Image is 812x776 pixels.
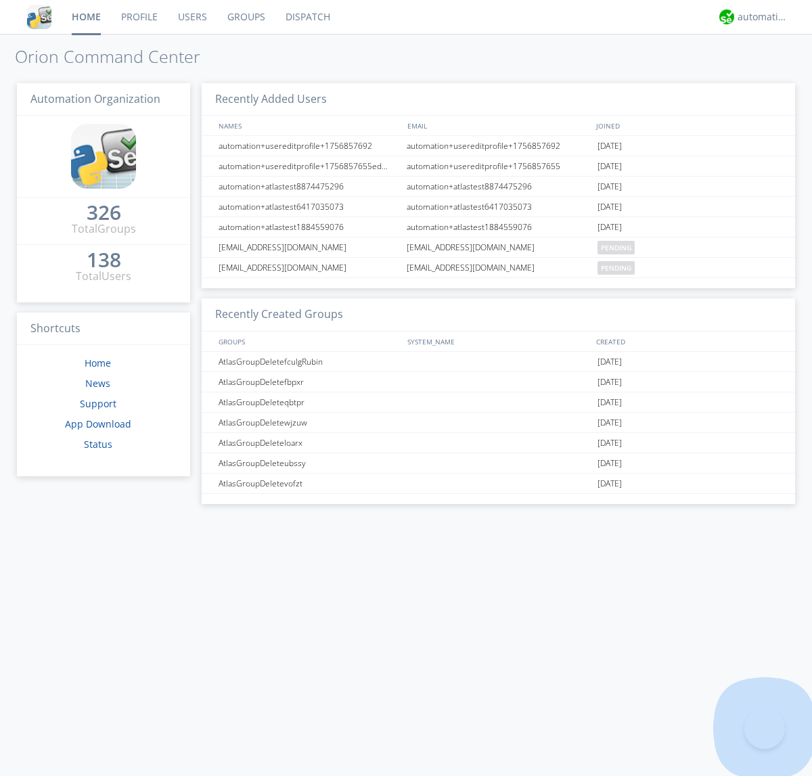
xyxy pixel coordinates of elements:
[202,298,795,332] h3: Recently Created Groups
[202,433,795,453] a: AtlasGroupDeleteloarx[DATE]
[403,237,594,257] div: [EMAIL_ADDRESS][DOMAIN_NAME]
[85,377,110,390] a: News
[215,237,403,257] div: [EMAIL_ADDRESS][DOMAIN_NAME]
[597,136,622,156] span: [DATE]
[215,474,403,493] div: AtlasGroupDeletevofzt
[597,372,622,392] span: [DATE]
[403,136,594,156] div: automation+usereditprofile+1756857692
[597,474,622,494] span: [DATE]
[403,258,594,277] div: [EMAIL_ADDRESS][DOMAIN_NAME]
[719,9,734,24] img: d2d01cd9b4174d08988066c6d424eccd
[202,474,795,494] a: AtlasGroupDeletevofzt[DATE]
[87,253,121,267] div: 138
[202,83,795,116] h3: Recently Added Users
[744,708,785,749] iframe: Toggle Customer Support
[202,392,795,413] a: AtlasGroupDeleteqbtpr[DATE]
[597,453,622,474] span: [DATE]
[597,241,635,254] span: pending
[215,392,403,412] div: AtlasGroupDeleteqbtpr
[30,91,160,106] span: Automation Organization
[215,116,401,135] div: NAMES
[215,332,401,351] div: GROUPS
[202,453,795,474] a: AtlasGroupDeleteubssy[DATE]
[215,413,403,432] div: AtlasGroupDeletewjzuw
[597,156,622,177] span: [DATE]
[87,253,121,269] a: 138
[17,313,190,346] h3: Shortcuts
[597,197,622,217] span: [DATE]
[404,332,593,351] div: SYSTEM_NAME
[27,5,51,29] img: cddb5a64eb264b2086981ab96f4c1ba7
[215,136,403,156] div: automation+usereditprofile+1756857692
[72,221,136,237] div: Total Groups
[87,206,121,219] div: 326
[403,197,594,216] div: automation+atlastest6417035073
[215,453,403,473] div: AtlasGroupDeleteubssy
[597,352,622,372] span: [DATE]
[215,352,403,371] div: AtlasGroupDeletefculgRubin
[202,413,795,433] a: AtlasGroupDeletewjzuw[DATE]
[215,217,403,237] div: automation+atlastest1884559076
[215,258,403,277] div: [EMAIL_ADDRESS][DOMAIN_NAME]
[85,357,111,369] a: Home
[593,116,782,135] div: JOINED
[215,197,403,216] div: automation+atlastest6417035073
[597,413,622,433] span: [DATE]
[202,372,795,392] a: AtlasGroupDeletefbpxr[DATE]
[215,177,403,196] div: automation+atlastest8874475296
[80,397,116,410] a: Support
[404,116,593,135] div: EMAIL
[597,217,622,237] span: [DATE]
[215,372,403,392] div: AtlasGroupDeletefbpxr
[84,438,112,451] a: Status
[597,433,622,453] span: [DATE]
[202,352,795,372] a: AtlasGroupDeletefculgRubin[DATE]
[202,217,795,237] a: automation+atlastest1884559076automation+atlastest1884559076[DATE]
[597,261,635,275] span: pending
[202,156,795,177] a: automation+usereditprofile+1756857655editedautomation+usereditprofile+1756857655automation+usered...
[215,156,403,176] div: automation+usereditprofile+1756857655editedautomation+usereditprofile+1756857655
[202,197,795,217] a: automation+atlastest6417035073automation+atlastest6417035073[DATE]
[403,217,594,237] div: automation+atlastest1884559076
[202,237,795,258] a: [EMAIL_ADDRESS][DOMAIN_NAME][EMAIL_ADDRESS][DOMAIN_NAME]pending
[76,269,131,284] div: Total Users
[87,206,121,221] a: 326
[597,177,622,197] span: [DATE]
[738,10,788,24] div: automation+atlas
[593,332,782,351] div: CREATED
[403,177,594,196] div: automation+atlastest8874475296
[597,392,622,413] span: [DATE]
[215,433,403,453] div: AtlasGroupDeleteloarx
[202,136,795,156] a: automation+usereditprofile+1756857692automation+usereditprofile+1756857692[DATE]
[65,417,131,430] a: App Download
[202,177,795,197] a: automation+atlastest8874475296automation+atlastest8874475296[DATE]
[403,156,594,176] div: automation+usereditprofile+1756857655
[71,124,136,189] img: cddb5a64eb264b2086981ab96f4c1ba7
[202,258,795,278] a: [EMAIL_ADDRESS][DOMAIN_NAME][EMAIL_ADDRESS][DOMAIN_NAME]pending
